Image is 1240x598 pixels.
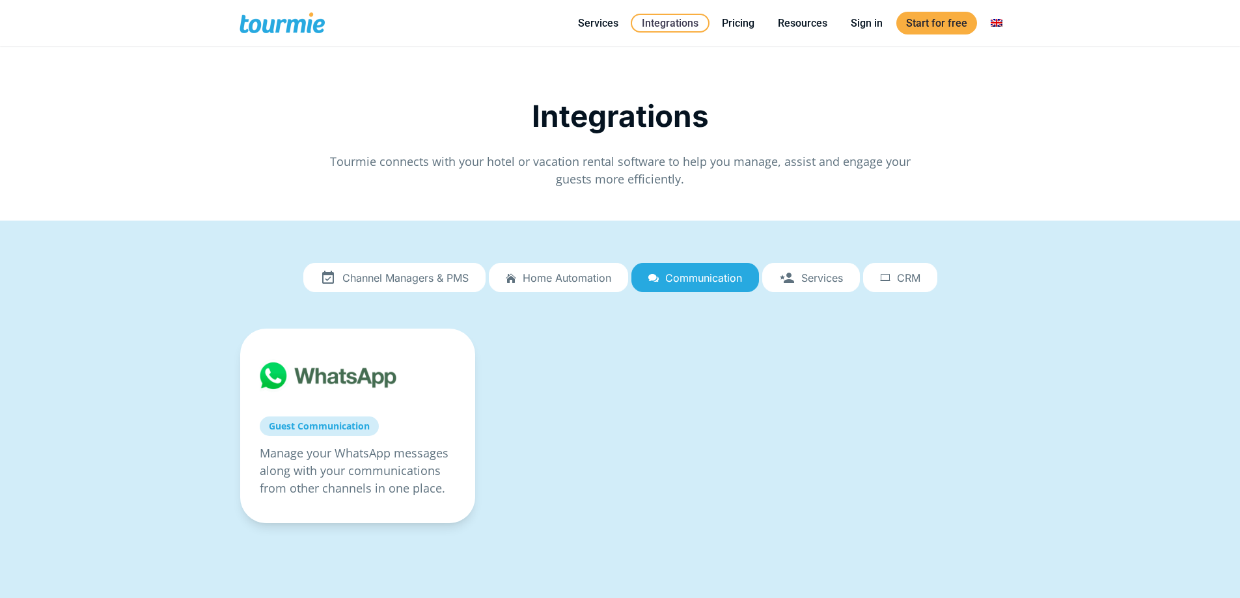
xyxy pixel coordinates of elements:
p: Manage your WhatsApp messages along with your communications from other channels in one place. [260,444,456,497]
span: Communication [665,272,742,284]
span: Integrations [532,98,709,134]
span: Channel Managers & PMS [342,272,469,284]
a: Switch to [981,15,1012,31]
span: Home automation [523,272,611,284]
a: Pricing [712,15,764,31]
a: Services [568,15,628,31]
span: CRM [897,272,920,284]
a: Resources [768,15,837,31]
a: Sign in [841,15,892,31]
span: Tourmie connects with your hotel or vacation rental software to help you manage, assist and engag... [330,154,911,187]
a: Guest Communication [260,416,379,436]
a: Start for free [896,12,977,34]
a: Integrations [631,14,710,33]
span: Services [801,272,843,284]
